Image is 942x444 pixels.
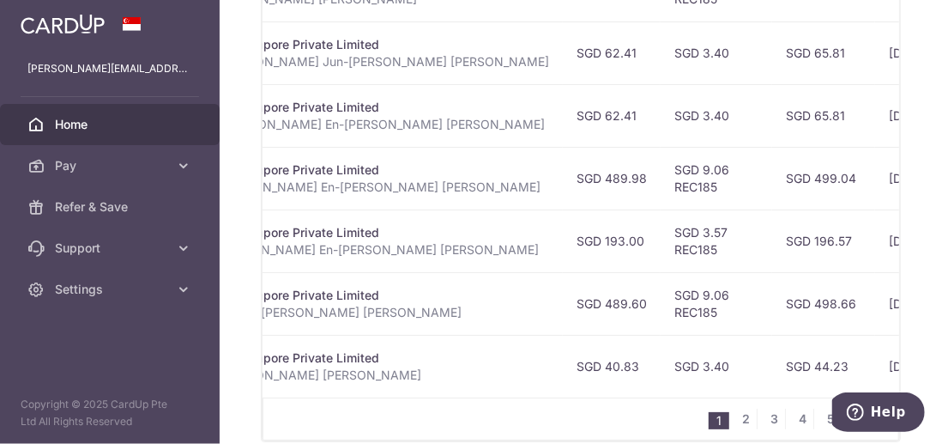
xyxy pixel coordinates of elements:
[144,224,549,241] div: Insurance. AIA Singapore Private Limited
[55,198,168,216] span: Refer & Save
[661,210,772,272] td: SGD 3.57 REC185
[563,21,661,84] td: SGD 62.41
[661,335,772,398] td: SGD 3.40
[821,409,842,429] a: 5
[661,21,772,84] td: SGD 3.40
[144,53,549,70] p: E239766319 [PERSON_NAME] Jun-[PERSON_NAME] [PERSON_NAME]
[144,116,549,133] p: E239766306 [PERSON_NAME] En-[PERSON_NAME] [PERSON_NAME]
[563,210,661,272] td: SGD 193.00
[709,398,898,440] nav: pager
[55,157,168,174] span: Pay
[772,335,875,398] td: SGD 44.23
[144,179,549,196] p: L541875244 [PERSON_NAME] En-[PERSON_NAME] [PERSON_NAME]
[144,367,549,384] p: P562653241 [PERSON_NAME] [PERSON_NAME]
[772,21,875,84] td: SGD 65.81
[144,287,549,304] div: Insurance. AIA Singapore Private Limited
[661,147,772,210] td: SGD 9.06 REC185
[772,272,875,335] td: SGD 498.66
[832,392,925,435] iframe: Opens a widget where you can find more information
[144,36,549,53] div: Insurance. AIA Singapore Private Limited
[661,84,772,147] td: SGD 3.40
[563,147,661,210] td: SGD 489.98
[55,116,168,133] span: Home
[772,147,875,210] td: SGD 499.04
[736,409,757,429] a: 2
[27,60,192,77] p: [PERSON_NAME][EMAIL_ADDRESS][DOMAIN_NAME]
[563,272,661,335] td: SGD 489.60
[661,272,772,335] td: SGD 9.06 REC185
[144,241,549,258] p: L541875257 [PERSON_NAME] En-[PERSON_NAME] [PERSON_NAME]
[55,240,168,257] span: Support
[21,14,105,34] img: CardUp
[772,84,875,147] td: SGD 65.81
[144,161,549,179] div: Insurance. AIA Singapore Private Limited
[144,304,549,321] p: L541875260 Lim En-[PERSON_NAME] [PERSON_NAME]
[144,350,549,367] div: Insurance. AIA Singapore Private Limited
[709,412,729,429] li: 1
[563,335,661,398] td: SGD 40.83
[563,84,661,147] td: SGD 62.41
[55,281,168,298] span: Settings
[144,99,549,116] div: Insurance. AIA Singapore Private Limited
[793,409,813,429] a: 4
[764,409,785,429] a: 3
[772,210,875,272] td: SGD 196.57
